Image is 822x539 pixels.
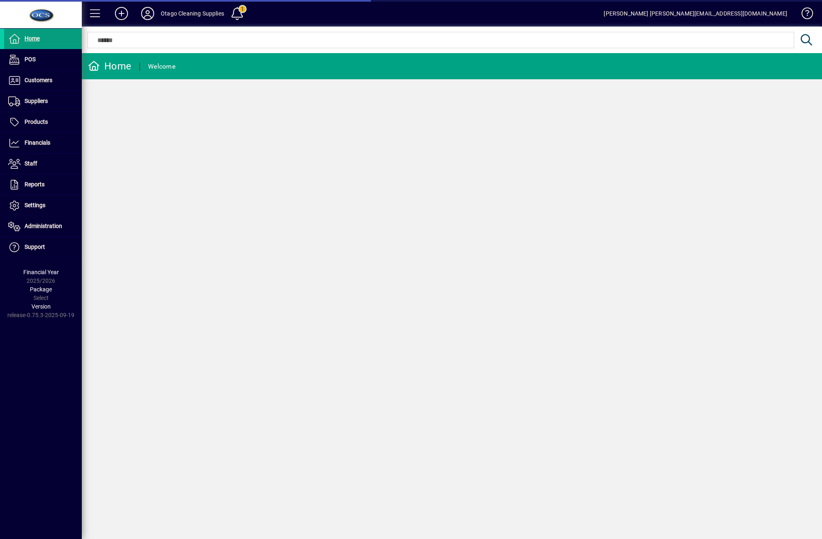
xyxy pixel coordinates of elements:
[4,49,82,70] a: POS
[25,119,48,125] span: Products
[148,60,175,73] div: Welcome
[23,269,59,275] span: Financial Year
[88,60,131,73] div: Home
[25,202,45,208] span: Settings
[4,70,82,91] a: Customers
[4,216,82,237] a: Administration
[135,6,161,21] button: Profile
[25,181,45,188] span: Reports
[4,237,82,257] a: Support
[25,77,52,83] span: Customers
[108,6,135,21] button: Add
[4,112,82,132] a: Products
[4,174,82,195] a: Reports
[4,154,82,174] a: Staff
[25,139,50,146] span: Financials
[4,91,82,112] a: Suppliers
[604,7,787,20] div: [PERSON_NAME] [PERSON_NAME][EMAIL_ADDRESS][DOMAIN_NAME]
[30,286,52,293] span: Package
[795,2,812,28] a: Knowledge Base
[25,160,37,167] span: Staff
[31,303,51,310] span: Version
[4,133,82,153] a: Financials
[161,7,224,20] div: Otago Cleaning Supplies
[25,244,45,250] span: Support
[25,98,48,104] span: Suppliers
[25,223,62,229] span: Administration
[4,195,82,216] a: Settings
[25,35,40,42] span: Home
[25,56,36,63] span: POS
